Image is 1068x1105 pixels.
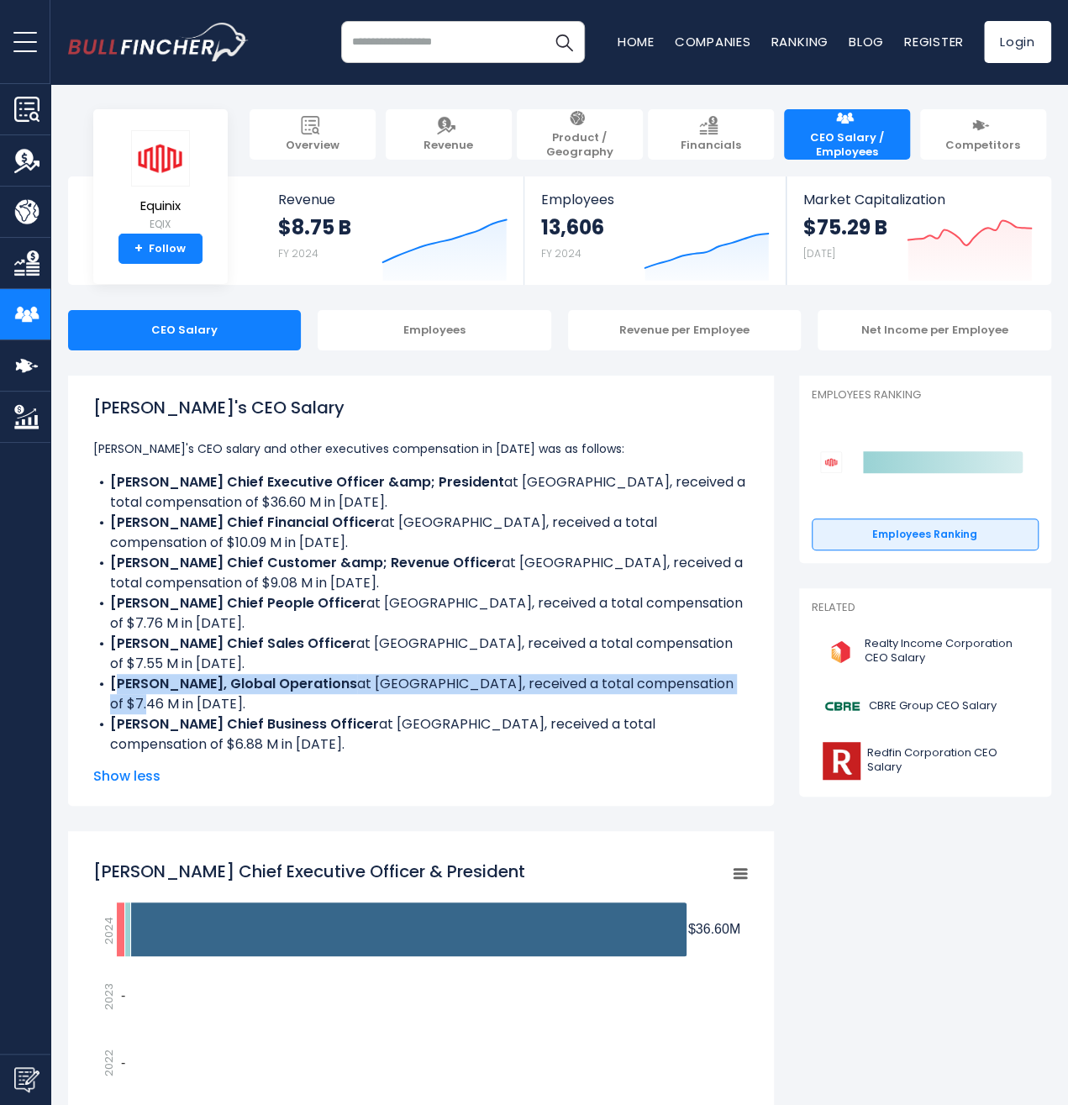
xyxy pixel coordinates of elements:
[93,766,749,787] span: Show less
[869,699,997,713] span: CBRE Group CEO Salary
[110,553,502,572] b: [PERSON_NAME] Chief Customer &amp; Revenue Officer
[771,33,829,50] a: Ranking
[812,601,1039,615] p: Related
[904,33,964,50] a: Register
[121,988,125,1002] text: -
[93,755,749,795] li: at [GEOGRAPHIC_DATA], received a total compensation of $35.17 K in [DATE].
[681,139,741,153] span: Financials
[110,714,379,734] b: [PERSON_NAME] Chief Business Officer
[618,33,655,50] a: Home
[93,472,749,513] li: at [GEOGRAPHIC_DATA], received a total compensation of $36.60 M in [DATE].
[101,916,117,944] text: 2024
[803,192,1032,208] span: Market Capitalization
[812,518,1039,550] a: Employees Ranking
[131,217,190,232] small: EQIX
[110,593,366,613] b: [PERSON_NAME] Chief People Officer
[820,451,842,473] img: Equinix competitors logo
[110,674,357,693] b: [PERSON_NAME], Global Operations
[68,23,249,61] a: Go to homepage
[261,176,524,285] a: Revenue $8.75 B FY 2024
[867,746,1029,775] span: Redfin Corporation CEO Salary
[286,139,339,153] span: Overview
[865,637,1029,666] span: Realty Income Corporation CEO Salary
[93,714,749,755] li: at [GEOGRAPHIC_DATA], received a total compensation of $6.88 M in [DATE].
[792,131,902,160] span: CEO Salary / Employees
[822,742,862,780] img: RDFN logo
[424,139,473,153] span: Revenue
[517,109,643,160] a: Product / Geography
[787,176,1049,285] a: Market Capitalization $75.29 B [DATE]
[278,246,318,260] small: FY 2024
[121,1055,125,1070] text: -
[541,192,769,208] span: Employees
[812,388,1039,403] p: Employees Ranking
[93,634,749,674] li: at [GEOGRAPHIC_DATA], received a total compensation of $7.55 M in [DATE].
[812,629,1039,675] a: Realty Income Corporation CEO Salary
[803,214,887,240] strong: $75.29 B
[818,310,1051,350] div: Net Income per Employee
[93,395,749,420] h1: [PERSON_NAME]'s CEO Salary
[101,1050,117,1076] text: 2022
[134,241,143,256] strong: +
[93,553,749,593] li: at [GEOGRAPHIC_DATA], received a total compensation of $9.08 M in [DATE].
[318,310,551,350] div: Employees
[812,683,1039,729] a: CBRE Group CEO Salary
[68,310,302,350] div: CEO Salary
[386,109,512,160] a: Revenue
[118,234,203,264] a: +Follow
[822,633,860,671] img: O logo
[131,199,190,213] span: Equinix
[984,21,1051,63] a: Login
[93,860,525,883] tspan: [PERSON_NAME] Chief Executive Officer & President
[68,23,249,61] img: bullfincher logo
[543,21,585,63] button: Search
[784,109,910,160] a: CEO Salary / Employees
[920,109,1046,160] a: Competitors
[110,472,504,492] b: [PERSON_NAME] Chief Executive Officer &amp; President
[541,214,604,240] strong: 13,606
[688,922,740,936] tspan: $36.60M
[110,513,381,532] b: [PERSON_NAME] Chief Financial Officer
[648,109,774,160] a: Financials
[849,33,884,50] a: Blog
[93,513,749,553] li: at [GEOGRAPHIC_DATA], received a total compensation of $10.09 M in [DATE].
[803,246,835,260] small: [DATE]
[110,634,356,653] b: [PERSON_NAME] Chief Sales Officer
[93,593,749,634] li: at [GEOGRAPHIC_DATA], received a total compensation of $7.76 M in [DATE].
[945,139,1020,153] span: Competitors
[568,310,802,350] div: Revenue per Employee
[541,246,581,260] small: FY 2024
[101,983,117,1010] text: 2023
[822,687,864,725] img: CBRE logo
[524,176,786,285] a: Employees 13,606 FY 2024
[93,674,749,714] li: at [GEOGRAPHIC_DATA], received a total compensation of $7.46 M in [DATE].
[278,192,508,208] span: Revenue
[130,129,191,234] a: Equinix EQIX
[525,131,634,160] span: Product / Geography
[93,439,749,459] p: [PERSON_NAME]'s CEO salary and other executives compensation in [DATE] was as follows:
[278,214,351,240] strong: $8.75 B
[812,738,1039,784] a: Redfin Corporation CEO Salary
[250,109,376,160] a: Overview
[110,755,484,774] b: [PERSON_NAME] Executive Chairman, and Former CEO
[675,33,751,50] a: Companies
